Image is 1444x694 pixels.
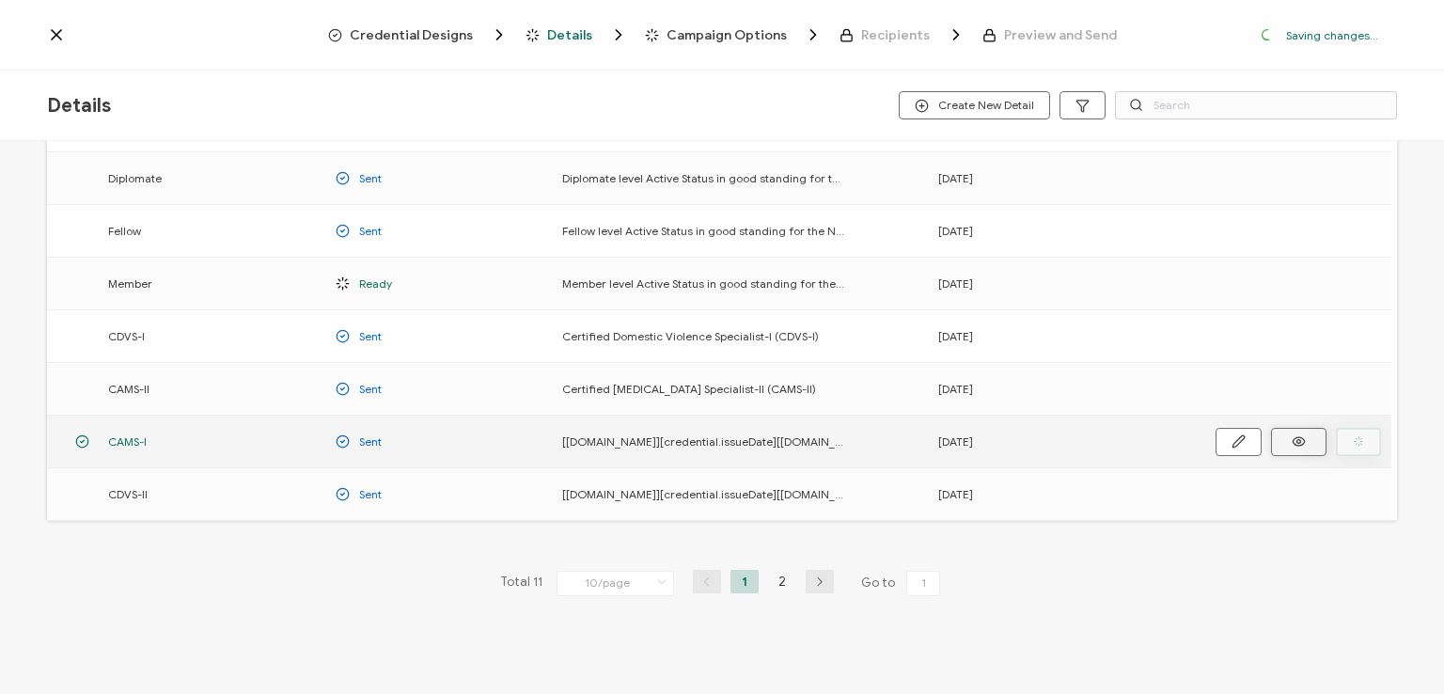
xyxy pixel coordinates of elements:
span: Create New Detail [915,99,1034,113]
span: Credential Designs [328,25,509,44]
div: [DATE] [929,431,1155,452]
span: CAMS-I [108,431,147,452]
li: 2 [768,570,796,593]
span: [[DOMAIN_NAME]][credential.issueDate][[DOMAIN_NAME]] [562,483,844,505]
span: Sent [359,378,382,400]
span: Diplomate level Active Status in good standing for the National [MEDICAL_DATA] Association (NAMA) [562,167,844,189]
span: Details [547,28,592,42]
span: Recipients [861,28,930,42]
span: Certified Domestic Violence Specialist-I (CDVS-I) [562,325,819,347]
div: [DATE] [929,167,1155,189]
li: 1 [730,570,759,593]
span: CAMS-II [108,378,149,400]
span: [[DOMAIN_NAME]][credential.issueDate][[DOMAIN_NAME]] [562,431,844,452]
span: Details [526,25,628,44]
span: Go to [861,570,944,596]
input: Search [1115,91,1397,119]
span: Sent [359,431,382,452]
button: Create New Detail [899,91,1050,119]
span: CDVS-I [108,325,145,347]
span: Campaign Options [645,25,823,44]
span: Member level Active Status in good standing for the National [MEDICAL_DATA] Association (NAMA) [562,273,844,294]
div: [DATE] [929,378,1155,400]
input: Select [557,571,674,596]
span: CDVS-II [108,483,148,505]
span: Sent [359,220,382,242]
div: [DATE] [929,273,1155,294]
span: Diplomate [108,167,162,189]
span: Credential Designs [350,28,473,42]
span: Total 11 [500,570,542,596]
div: [DATE] [929,325,1155,347]
span: Fellow level Active Status in good standing for the National [MEDICAL_DATA] Association (NAMA) [562,220,844,242]
span: Sent [359,483,382,505]
span: Certified [MEDICAL_DATA] Specialist-II (CAMS-II) [562,378,816,400]
div: Breadcrumb [328,25,1117,44]
span: Recipients [840,25,965,44]
p: Saving changes... [1286,28,1378,42]
div: [DATE] [929,483,1155,505]
span: Ready [359,273,392,294]
span: Preview and Send [982,28,1117,42]
span: Fellow [108,220,141,242]
span: Details [47,94,111,118]
span: Preview and Send [1004,28,1117,42]
span: Sent [359,325,382,347]
span: Campaign Options [667,28,787,42]
span: Sent [359,167,382,189]
span: Member [108,273,152,294]
div: [DATE] [929,220,1155,242]
iframe: Chat Widget [1350,604,1444,694]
